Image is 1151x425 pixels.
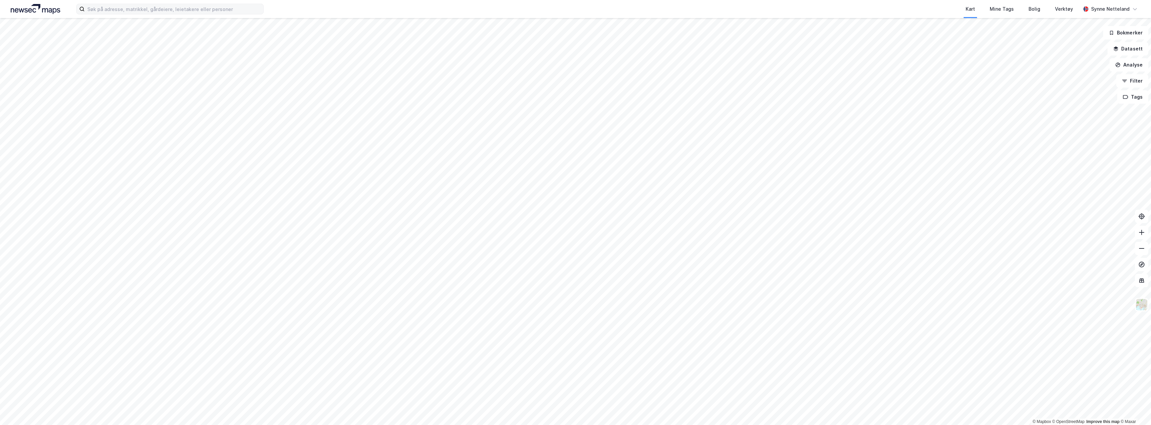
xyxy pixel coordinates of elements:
[1116,74,1148,88] button: Filter
[1086,419,1120,424] a: Improve this map
[1052,419,1085,424] a: OpenStreetMap
[1033,419,1051,424] a: Mapbox
[11,4,60,14] img: logo.a4113a55bc3d86da70a041830d287a7e.svg
[966,5,975,13] div: Kart
[1055,5,1073,13] div: Verktøy
[85,4,263,14] input: Søk på adresse, matrikkel, gårdeiere, leietakere eller personer
[1108,42,1148,56] button: Datasett
[1091,5,1130,13] div: Synne Netteland
[990,5,1014,13] div: Mine Tags
[1118,393,1151,425] iframe: Chat Widget
[1110,58,1148,72] button: Analyse
[1117,90,1148,104] button: Tags
[1135,298,1148,311] img: Z
[1029,5,1040,13] div: Bolig
[1118,393,1151,425] div: Kontrollprogram for chat
[1103,26,1148,39] button: Bokmerker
